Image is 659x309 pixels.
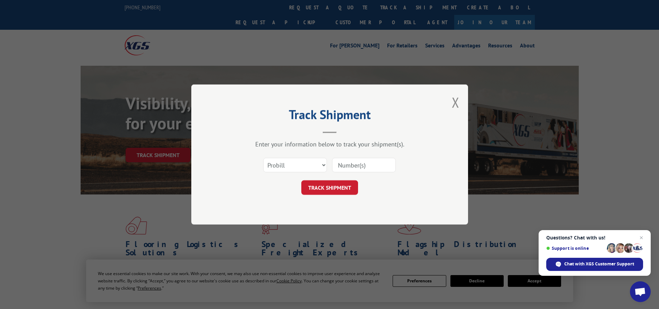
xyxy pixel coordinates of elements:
[637,234,646,242] span: Close chat
[564,261,634,267] span: Chat with XGS Customer Support
[226,110,433,123] h2: Track Shipment
[452,93,459,111] button: Close modal
[226,140,433,148] div: Enter your information below to track your shipment(s).
[301,180,358,195] button: TRACK SHIPMENT
[332,158,396,172] input: Number(s)
[546,235,643,240] span: Questions? Chat with us!
[546,246,604,251] span: Support is online
[630,281,651,302] div: Open chat
[546,258,643,271] div: Chat with XGS Customer Support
